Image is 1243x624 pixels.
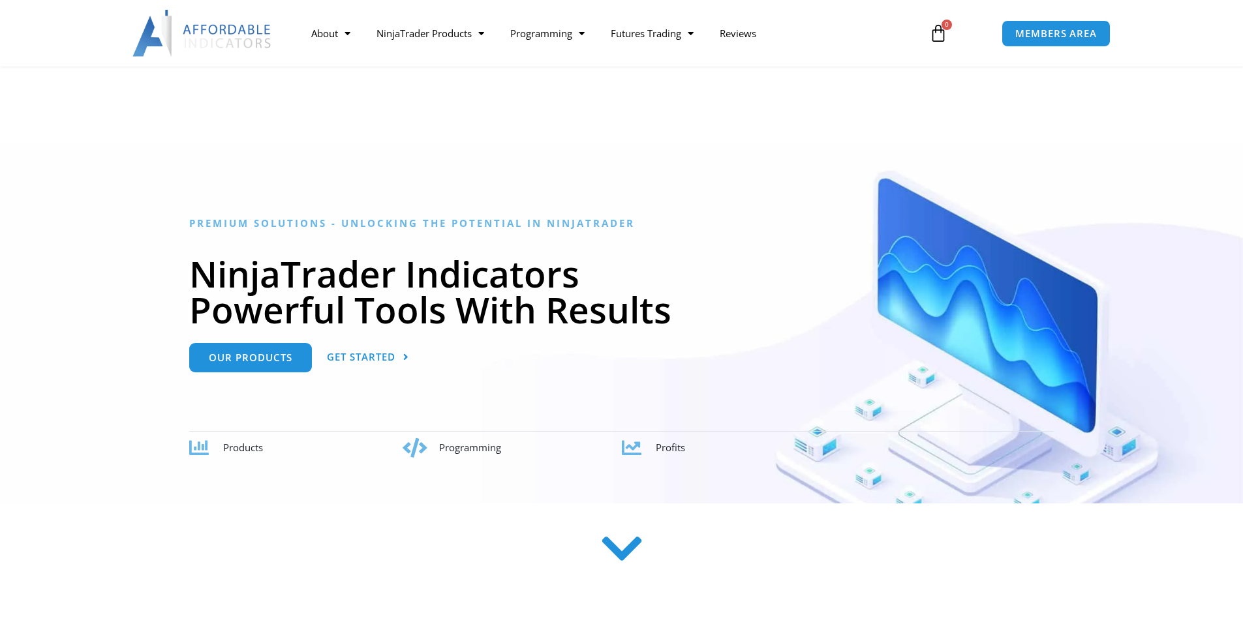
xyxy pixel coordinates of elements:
[132,10,273,57] img: LogoAI | Affordable Indicators – NinjaTrader
[189,256,1054,327] h1: NinjaTrader Indicators Powerful Tools With Results
[439,441,501,454] span: Programming
[598,18,707,48] a: Futures Trading
[327,343,409,372] a: Get Started
[656,441,685,454] span: Profits
[327,352,395,362] span: Get Started
[189,343,312,372] a: Our Products
[189,217,1054,230] h6: Premium Solutions - Unlocking the Potential in NinjaTrader
[942,20,952,30] span: 0
[707,18,769,48] a: Reviews
[910,14,967,52] a: 0
[209,353,292,363] span: Our Products
[363,18,497,48] a: NinjaTrader Products
[1015,29,1097,38] span: MEMBERS AREA
[497,18,598,48] a: Programming
[223,441,263,454] span: Products
[298,18,363,48] a: About
[298,18,914,48] nav: Menu
[1002,20,1111,47] a: MEMBERS AREA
